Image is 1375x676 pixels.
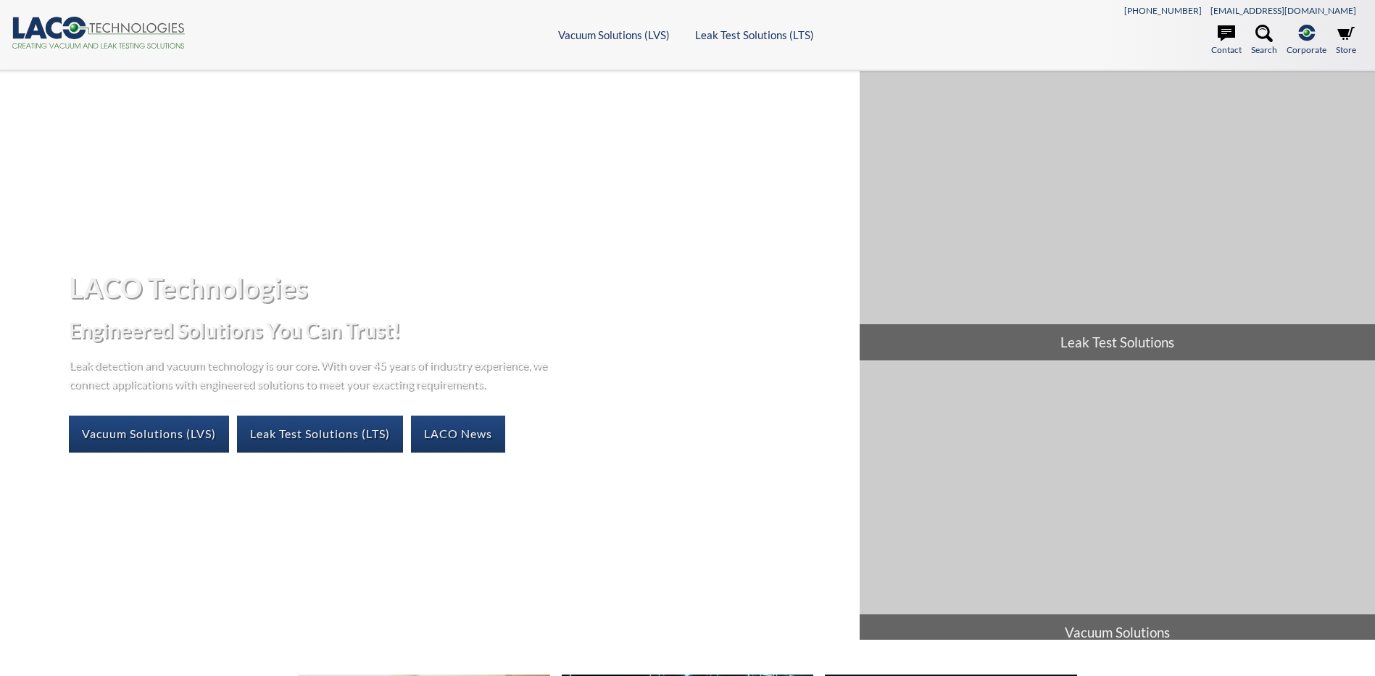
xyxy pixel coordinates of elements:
a: [PHONE_NUMBER] [1124,5,1202,16]
span: Corporate [1287,43,1326,57]
h1: LACO Technologies [69,270,848,305]
a: Contact [1211,25,1242,57]
a: [EMAIL_ADDRESS][DOMAIN_NAME] [1210,5,1356,16]
a: LACO News [411,416,505,452]
a: Vacuum Solutions (LVS) [558,28,670,41]
a: Vacuum Solutions [860,361,1375,651]
span: Vacuum Solutions [860,614,1375,651]
a: Store [1336,25,1356,57]
h2: Engineered Solutions You Can Trust! [69,317,848,344]
span: Leak Test Solutions [860,324,1375,360]
a: Leak Test Solutions (LTS) [237,416,403,452]
a: Vacuum Solutions (LVS) [69,416,229,452]
p: Leak detection and vacuum technology is our core. With over 45 years of industry experience, we c... [69,355,554,392]
a: Search [1251,25,1277,57]
a: Leak Test Solutions [860,71,1375,360]
a: Leak Test Solutions (LTS) [695,28,814,41]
